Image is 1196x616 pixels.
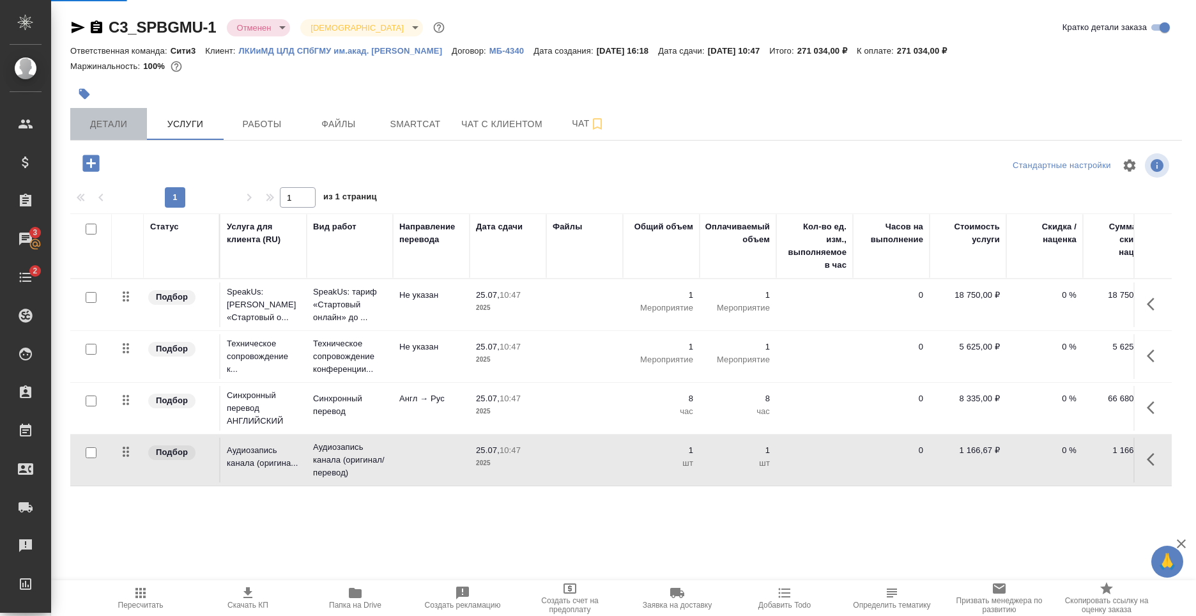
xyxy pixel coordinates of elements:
[629,444,693,457] p: 1
[797,46,857,56] p: 271 034,00 ₽
[476,445,500,455] p: 25.07,
[853,334,930,379] td: 0
[239,45,452,56] a: ЛКИиМД ЦЛД СПбГМУ им.акад. [PERSON_NAME]
[70,20,86,35] button: Скопировать ссылку для ЯМессенджера
[313,337,387,376] p: Техническое сопровождение конференции...
[300,19,422,36] div: Отменен
[1114,150,1145,181] span: Настроить таблицу
[936,341,1000,353] p: 5 625,00 ₽
[658,46,707,56] p: Дата сдачи:
[78,116,139,132] span: Детали
[476,353,540,366] p: 2025
[853,282,930,327] td: 0
[936,444,1000,457] p: 1 166,67 ₽
[629,405,693,418] p: час
[590,116,605,132] svg: Подписаться
[156,343,188,355] p: Подбор
[73,150,109,176] button: Добавить услугу
[1013,289,1077,302] p: 0 %
[897,46,956,56] p: 271 034,00 ₽
[1151,546,1183,578] button: 🙏
[239,46,452,56] p: ЛКИиМД ЦЛД СПбГМУ им.акад. [PERSON_NAME]
[431,19,447,36] button: Доп статусы указывают на важность/срочность заказа
[1139,392,1170,423] button: Показать кнопки
[313,220,356,233] div: Вид работ
[155,116,216,132] span: Услуги
[233,22,275,33] button: Отменен
[500,290,521,300] p: 10:47
[629,289,693,302] p: 1
[109,19,217,36] a: C3_SPBGMU-1
[629,392,693,405] p: 8
[859,220,923,246] div: Часов на выполнение
[936,220,1000,246] div: Стоимость услуги
[1089,289,1153,302] p: 18 750,00 ₽
[476,405,540,418] p: 2025
[1013,341,1077,353] p: 0 %
[399,341,463,353] p: Не указан
[156,291,188,304] p: Подбор
[705,220,770,246] div: Оплачиваемый объем
[1139,444,1170,475] button: Показать кнопки
[385,116,446,132] span: Smartcat
[308,116,369,132] span: Файлы
[227,444,300,470] p: Аудиозапись канала (оригина...
[1139,341,1170,371] button: Показать кнопки
[452,46,489,56] p: Договор:
[89,20,104,35] button: Скопировать ссылку
[156,446,188,459] p: Подбор
[1089,444,1153,457] p: 1 166,67 ₽
[25,265,45,277] span: 2
[706,289,770,302] p: 1
[476,394,500,403] p: 25.07,
[70,46,171,56] p: Ответственная команда:
[70,61,143,71] p: Маржинальность:
[853,438,930,482] td: 0
[936,289,1000,302] p: 18 750,00 ₽
[629,302,693,314] p: Мероприятие
[1089,220,1153,259] div: Сумма без скидки / наценки
[227,19,291,36] div: Отменен
[3,223,48,255] a: 3
[706,457,770,470] p: шт
[769,46,797,56] p: Итого:
[1145,153,1172,178] span: Посмотреть информацию
[489,46,533,56] p: МБ-4340
[629,353,693,366] p: Мероприятие
[706,444,770,457] p: 1
[461,116,542,132] span: Чат с клиентом
[476,342,500,351] p: 25.07,
[156,394,188,407] p: Подбор
[533,46,596,56] p: Дата создания:
[936,392,1000,405] p: 8 335,00 ₽
[1156,548,1178,575] span: 🙏
[313,286,387,324] p: SpeakUs: тариф «Стартовый онлайн» до ...
[227,389,300,427] p: Синхронный перевод АНГЛИЙСКИЙ
[500,342,521,351] p: 10:47
[1013,220,1077,246] div: Скидка / наценка
[708,46,770,56] p: [DATE] 10:47
[168,58,185,75] button: 0.00 RUB;
[629,341,693,353] p: 1
[323,189,377,208] span: из 1 страниц
[399,289,463,302] p: Не указан
[706,353,770,366] p: Мероприятие
[634,220,693,233] div: Общий объем
[1013,392,1077,405] p: 0 %
[171,46,206,56] p: Сити3
[476,302,540,314] p: 2025
[1013,444,1077,457] p: 0 %
[706,392,770,405] p: 8
[706,302,770,314] p: Мероприятие
[783,220,847,272] div: Кол-во ед. изм., выполняемое в час
[853,386,930,431] td: 0
[558,116,619,132] span: Чат
[476,220,523,233] div: Дата сдачи
[500,445,521,455] p: 10:47
[3,261,48,293] a: 2
[150,220,179,233] div: Статус
[205,46,238,56] p: Клиент:
[1062,21,1147,34] span: Кратко детали заказа
[313,441,387,479] p: Аудиозапись канала (оригинал/перевод)
[25,226,45,239] span: 3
